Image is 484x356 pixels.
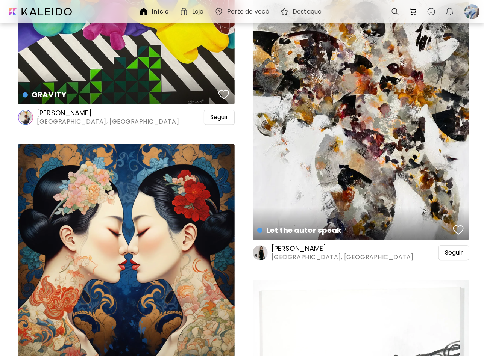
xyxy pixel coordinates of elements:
div: Seguir [438,246,469,261]
h6: [PERSON_NAME] [272,244,414,253]
a: Início [139,7,172,16]
h4: GRAVITY [23,89,216,101]
a: Destaque [280,7,325,16]
a: [PERSON_NAME][GEOGRAPHIC_DATA], [GEOGRAPHIC_DATA]Seguir [18,109,235,126]
div: Seguir [204,110,235,125]
img: chatIcon [427,7,436,16]
h6: Início [152,9,169,15]
a: Perto de você [214,7,273,16]
button: favorites [451,223,466,238]
span: Seguir [210,114,228,121]
h6: Destaque [293,9,322,15]
button: bellIcon [443,5,456,18]
a: Loja [179,7,206,16]
span: [GEOGRAPHIC_DATA], [GEOGRAPHIC_DATA] [272,253,414,262]
h4: Let the autor speak [257,225,451,236]
h6: [PERSON_NAME] [37,109,179,118]
button: favorites [217,87,231,102]
span: Seguir [445,249,463,257]
h6: Perto de você [227,9,270,15]
span: [GEOGRAPHIC_DATA], [GEOGRAPHIC_DATA] [37,118,179,126]
img: cart [409,7,418,16]
h6: Loja [192,9,203,15]
a: [PERSON_NAME][GEOGRAPHIC_DATA], [GEOGRAPHIC_DATA]Seguir [253,244,469,262]
img: bellIcon [445,7,454,16]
